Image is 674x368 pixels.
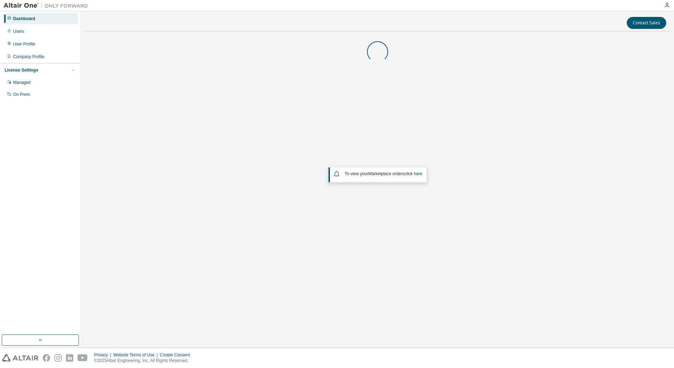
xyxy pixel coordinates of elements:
img: altair_logo.svg [2,354,38,362]
button: Contact Sales [627,17,666,29]
div: Dashboard [13,16,35,22]
div: User Profile [13,41,35,47]
div: Website Terms of Use [113,352,160,358]
span: To view your click [345,171,422,176]
img: instagram.svg [54,354,62,362]
div: Users [13,29,24,34]
div: Cookie Consent [160,352,194,358]
img: Altair One [4,2,92,9]
img: youtube.svg [78,354,88,362]
div: Privacy [94,352,113,358]
img: linkedin.svg [66,354,73,362]
div: Company Profile [13,54,44,60]
div: Managed [13,80,31,85]
div: On Prem [13,92,30,97]
em: Marketplace orders [368,171,405,176]
p: © 2025 Altair Engineering, Inc. All Rights Reserved. [94,358,194,364]
div: License Settings [5,67,38,73]
a: here [414,171,422,176]
img: facebook.svg [43,354,50,362]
